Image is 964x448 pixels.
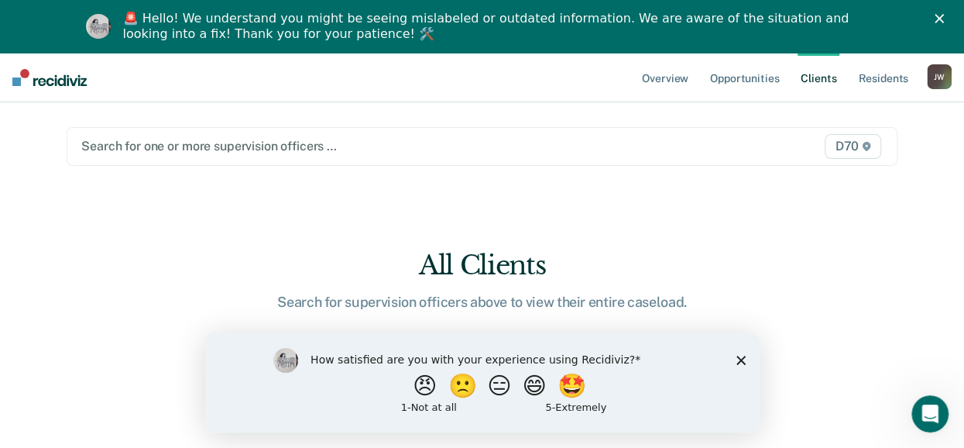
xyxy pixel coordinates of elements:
a: Opportunities [707,53,782,102]
div: Close [935,14,950,23]
img: Profile image for Kim [86,14,111,39]
a: Clients [798,53,839,102]
img: Recidiviz [12,69,87,86]
span: D70 [825,134,880,159]
a: Overview [639,53,691,102]
a: Residents [855,53,911,102]
div: Search for supervision officers above to view their entire caseload. [235,294,730,311]
div: J W [927,64,952,89]
button: JW [927,64,952,89]
div: All Clients [235,250,730,281]
iframe: Survey by Kim from Recidiviz [205,333,760,432]
div: 🚨 Hello! We understand you might be seeing mislabeled or outdated information. We are aware of th... [123,11,854,42]
iframe: Intercom live chat [911,395,949,432]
